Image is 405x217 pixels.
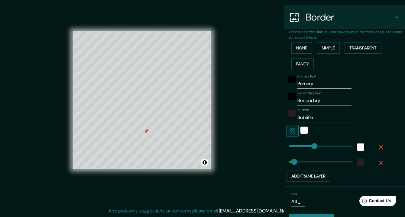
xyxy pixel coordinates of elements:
[291,42,312,54] button: None
[284,5,405,29] div: Border
[288,76,296,83] button: black
[317,42,340,54] button: Simple
[288,110,296,117] button: color-222222
[291,197,305,206] div: A4
[297,91,322,96] label: Secondary text
[289,29,405,40] p: Choose a border. : you can make layers of the frame opaque to create some cool effects.
[201,159,208,166] button: Toggle attribution
[345,42,381,54] button: Transparent
[291,191,298,197] label: Size
[219,208,293,214] a: [EMAIL_ADDRESS][DOMAIN_NAME]
[357,143,364,151] button: white
[291,58,314,70] button: Fancy
[316,30,322,34] b: Hint
[351,193,398,210] iframe: Help widget launcher
[288,93,296,100] button: black
[297,108,309,113] label: Subtitle
[109,207,294,215] p: Any problems, suggestions, or concerns please email .
[357,159,364,166] button: color-222222
[287,171,330,182] button: Add frame layer
[297,74,316,79] label: Primary text
[300,127,308,134] button: white
[306,11,393,23] h4: Border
